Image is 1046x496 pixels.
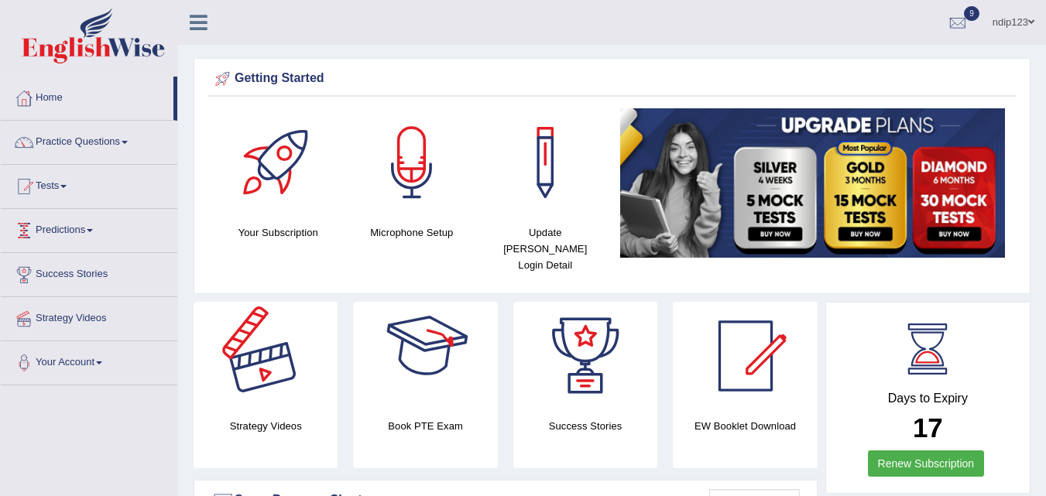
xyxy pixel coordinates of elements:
h4: Your Subscription [219,224,338,241]
img: small5.jpg [620,108,1006,258]
a: Your Account [1,341,177,380]
b: 17 [913,412,943,443]
h4: Book PTE Exam [353,418,497,434]
h4: EW Booklet Download [673,418,817,434]
a: Home [1,77,173,115]
a: Renew Subscription [868,450,985,477]
h4: Update [PERSON_NAME] Login Detail [486,224,605,273]
a: Strategy Videos [1,297,177,336]
h4: Strategy Videos [194,418,338,434]
a: Predictions [1,209,177,248]
h4: Success Stories [513,418,657,434]
span: 9 [964,6,979,21]
a: Practice Questions [1,121,177,159]
a: Tests [1,165,177,204]
div: Getting Started [211,67,1013,91]
h4: Days to Expiry [843,392,1013,405]
h4: Microphone Setup [353,224,472,241]
a: Success Stories [1,253,177,292]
